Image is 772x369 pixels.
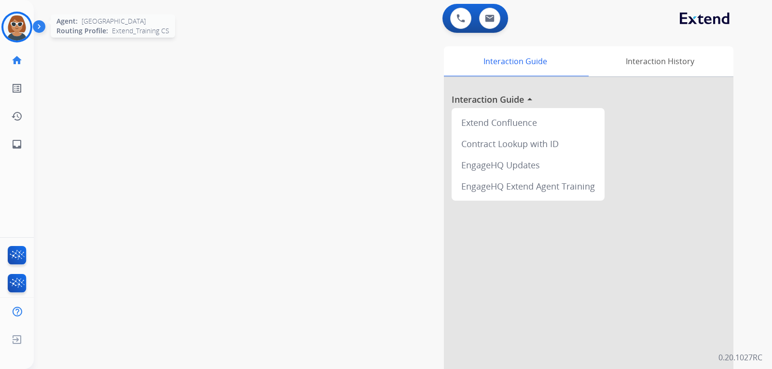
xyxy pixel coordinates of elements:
mat-icon: home [11,55,23,66]
p: 0.20.1027RC [718,352,762,363]
mat-icon: inbox [11,138,23,150]
span: Extend_Training CS [112,26,169,36]
div: Interaction Guide [444,46,586,76]
div: Interaction History [586,46,733,76]
span: Agent: [56,16,78,26]
span: [GEOGRAPHIC_DATA] [82,16,146,26]
div: EngageHQ Updates [455,154,601,176]
div: Extend Confluence [455,112,601,133]
div: EngageHQ Extend Agent Training [455,176,601,197]
div: Contract Lookup with ID [455,133,601,154]
mat-icon: list_alt [11,82,23,94]
mat-icon: history [11,110,23,122]
img: avatar [3,14,30,41]
span: Routing Profile: [56,26,108,36]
